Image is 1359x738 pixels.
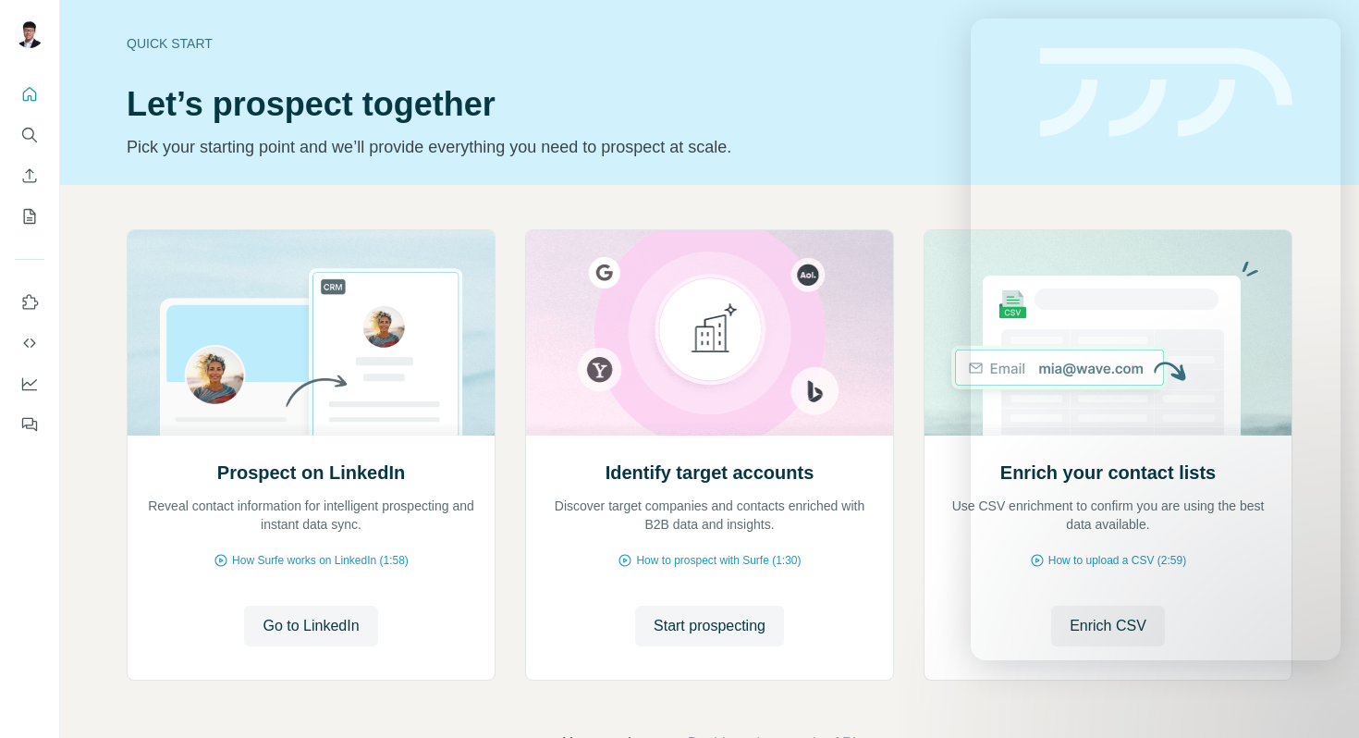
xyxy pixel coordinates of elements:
button: Feedback [15,408,44,441]
button: Go to LinkedIn [244,606,377,646]
span: How to prospect with Surfe (1:30) [636,552,801,569]
span: How Surfe works on LinkedIn (1:58) [232,552,409,569]
h1: Let’s prospect together [127,86,1018,123]
img: Identify target accounts [525,230,894,436]
span: Go to LinkedIn [263,615,359,637]
iframe: To enrich screen reader interactions, please activate Accessibility in Grammarly extension settings [971,18,1341,660]
img: Prospect on LinkedIn [127,230,496,436]
button: Use Surfe API [15,326,44,360]
button: My lists [15,200,44,233]
div: Quick start [127,34,1018,53]
h2: Identify target accounts [606,460,814,486]
span: Start prospecting [654,615,765,637]
button: Use Surfe on LinkedIn [15,286,44,319]
iframe: Intercom live chat [1296,675,1341,720]
button: Search [15,118,44,152]
p: Discover target companies and contacts enriched with B2B data and insights. [545,497,875,534]
button: Dashboard [15,367,44,400]
p: Reveal contact information for intelligent prospecting and instant data sync. [146,497,476,534]
h2: Prospect on LinkedIn [217,460,405,486]
button: Quick start [15,78,44,111]
p: Use CSV enrichment to confirm you are using the best data available. [943,497,1273,534]
p: Pick your starting point and we’ll provide everything you need to prospect at scale. [127,134,1018,160]
img: Avatar [15,18,44,48]
button: Enrich CSV [15,159,44,192]
button: Start prospecting [635,606,784,646]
